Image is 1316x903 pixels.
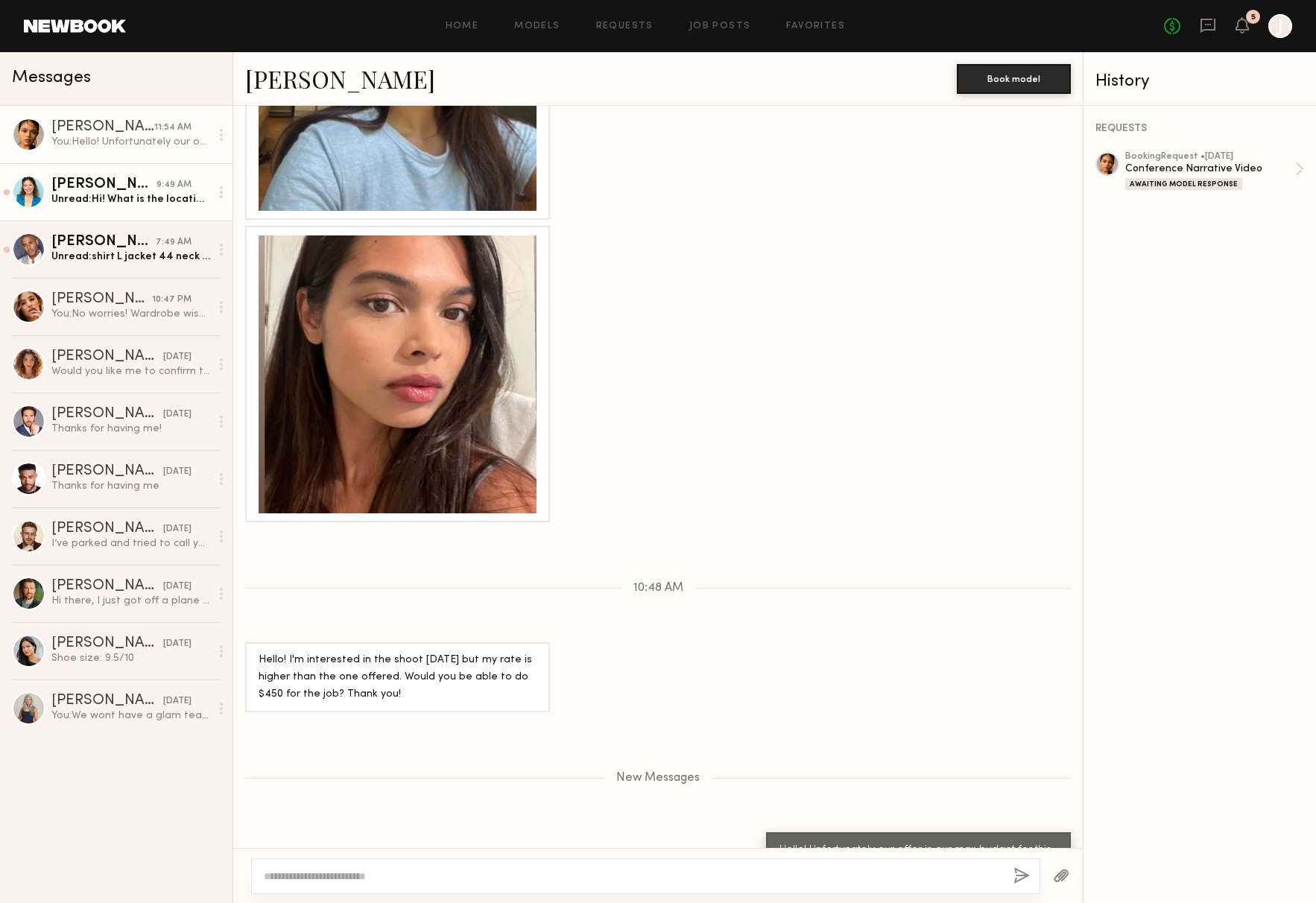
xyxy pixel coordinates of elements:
[245,63,435,95] a: [PERSON_NAME]
[163,408,192,422] div: [DATE]
[51,235,156,250] div: [PERSON_NAME]
[51,177,156,192] div: [PERSON_NAME]
[51,536,210,551] div: I’ve parked and tried to call you. Where do I enter the structure to meet you?
[259,652,537,703] div: Hello! I'm interested in the shoot [DATE] but my rate is higher than the one offered. Would you b...
[51,651,210,665] div: Shoe size: 9.5/10
[51,120,154,135] div: [PERSON_NAME]
[957,64,1071,94] button: Book model
[163,522,192,536] div: [DATE]
[446,22,479,31] a: Home
[1125,162,1295,176] div: Conference Narrative Video
[51,407,163,422] div: [PERSON_NAME]
[51,192,210,206] div: Unread: Hi! What is the location for [DATE] shoot?
[154,121,192,135] div: 11:54 AM
[514,22,560,31] a: Models
[51,522,163,536] div: [PERSON_NAME]
[51,364,210,378] div: Would you like me to confirm that request that was sent? I’ll just mark it in my calendar for [DA...
[51,479,210,493] div: Thanks for having me
[51,307,210,321] div: You: No worries! Wardrobe wise what options do you have for athletic wear? Feel free to text me f...
[163,465,192,479] div: [DATE]
[51,464,163,479] div: [PERSON_NAME]
[1095,124,1304,134] div: REQUESTS
[51,135,210,149] div: You: Hello! Unfortunately our offer is our max budget for this role.
[51,594,210,608] div: Hi there, I just got off a plane in [US_STATE]. I am SO sorry but I had to come up here unexpecte...
[957,72,1071,84] a: Book model
[633,582,683,595] span: 10:48 AM
[1095,73,1304,90] div: History
[1125,178,1242,190] div: Awaiting Model Response
[152,293,192,307] div: 10:47 PM
[1251,13,1256,22] div: 5
[1125,152,1295,162] div: booking Request • [DATE]
[51,292,152,307] div: [PERSON_NAME]
[779,842,1057,876] div: Hello! Unfortunately our offer is our max budget for this role.
[156,235,192,250] div: 7:49 AM
[51,579,163,594] div: [PERSON_NAME]
[51,694,163,709] div: [PERSON_NAME]
[1268,14,1292,38] a: J
[1125,152,1304,190] a: bookingRequest •[DATE]Conference Narrative VideoAwaiting Model Response
[163,637,192,651] div: [DATE]
[163,580,192,594] div: [DATE]
[163,350,192,364] div: [DATE]
[51,636,163,651] div: [PERSON_NAME]
[689,22,751,31] a: Job Posts
[51,349,163,364] div: [PERSON_NAME]
[12,69,91,86] span: Messages
[163,694,192,709] div: [DATE]
[51,250,210,264] div: Unread: shirt L jacket 44 neck 16.5 sleeve 36 pants 34 waist/ 32 length shoe 13 glove l/xl
[51,709,210,723] div: You: We wont have a glam team on site for this one, but we will have someone for touch ups
[596,22,654,31] a: Requests
[616,772,700,785] span: New Messages
[786,22,845,31] a: Favorites
[51,422,210,436] div: Thanks for having me!
[156,178,192,192] div: 9:49 AM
